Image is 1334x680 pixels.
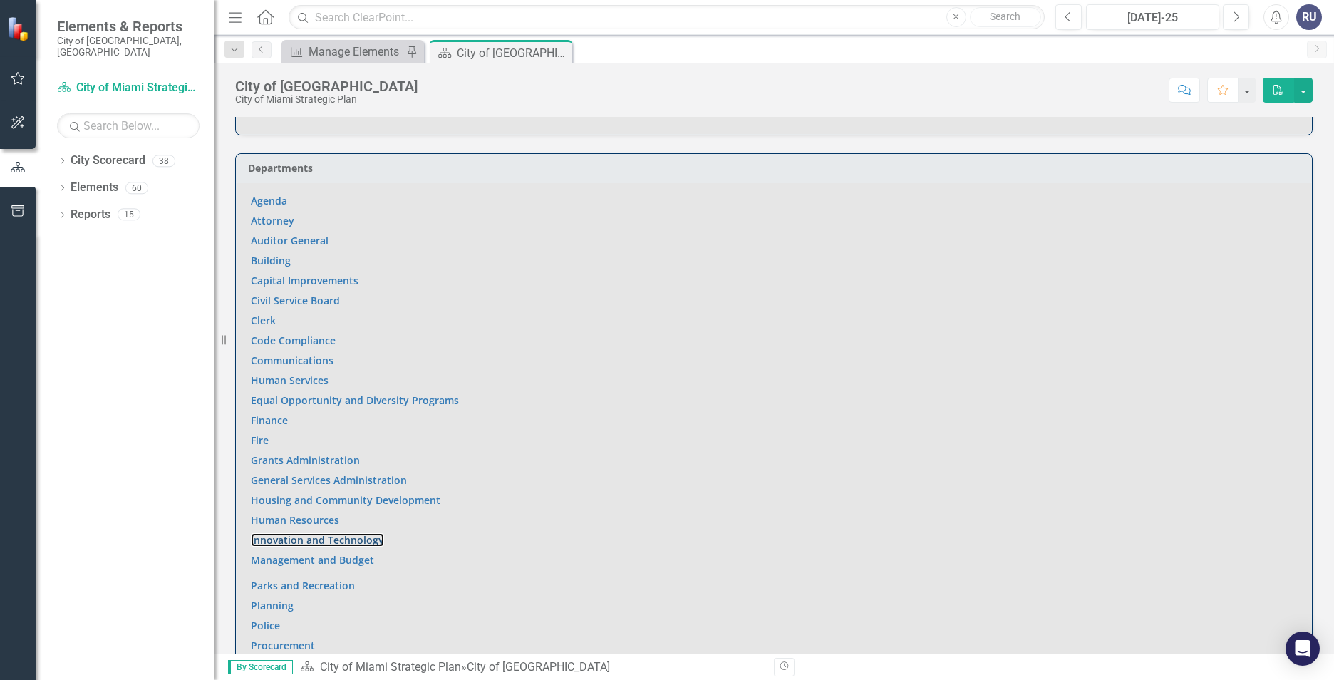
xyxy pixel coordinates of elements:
a: Grants Administration [251,453,360,467]
div: City of [GEOGRAPHIC_DATA] [467,660,610,674]
div: 60 [125,182,148,194]
a: Procurement [251,639,315,652]
div: 38 [152,155,175,167]
a: Auditor General [251,234,329,247]
a: Human Services [251,374,329,387]
a: Fire [251,433,269,447]
a: Elements [71,180,118,196]
div: 15 [118,209,140,221]
button: RU [1296,4,1322,30]
a: Manage Elements [285,43,403,61]
div: City of [GEOGRAPHIC_DATA] [457,44,569,62]
a: City of Miami Strategic Plan [320,660,461,674]
span: Search [990,11,1020,22]
a: City Scorecard [71,153,145,169]
a: Capital Improvements [251,274,358,287]
a: Equal Opportunity and Diversity Programs [251,393,459,407]
a: Communications [251,354,333,367]
h3: Departments [248,163,1305,173]
a: Management and Budget [251,553,374,567]
a: Reports [71,207,110,223]
a: Civil Service Board [251,294,340,307]
input: Search ClearPoint... [289,5,1045,30]
div: City of [GEOGRAPHIC_DATA] [235,78,418,94]
div: [DATE]-25 [1091,9,1214,26]
a: Attorney [251,214,294,227]
a: Agenda [251,194,287,207]
a: Clerk [251,314,276,327]
div: Manage Elements [309,43,403,61]
button: Search [970,7,1041,27]
a: Finance [251,413,288,427]
a: General Services Administration [251,473,407,487]
span: Elements & Reports [57,18,200,35]
div: City of Miami Strategic Plan [235,94,418,105]
a: Planning [251,599,294,612]
a: Code Compliance [251,334,336,347]
span: By Scorecard [228,660,293,674]
small: City of [GEOGRAPHIC_DATA], [GEOGRAPHIC_DATA] [57,35,200,58]
a: Human Resources [251,513,339,527]
input: Search Below... [57,113,200,138]
a: Parks and Recreation [251,579,355,592]
a: Housing and Community Development [251,493,440,507]
a: Innovation and Technology [251,533,384,547]
div: » [300,659,763,676]
button: [DATE]-25 [1086,4,1219,30]
a: Building [251,254,291,267]
a: Police [251,619,280,632]
div: Open Intercom Messenger [1286,632,1320,666]
a: City of Miami Strategic Plan [57,80,200,96]
img: ClearPoint Strategy [7,16,32,41]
